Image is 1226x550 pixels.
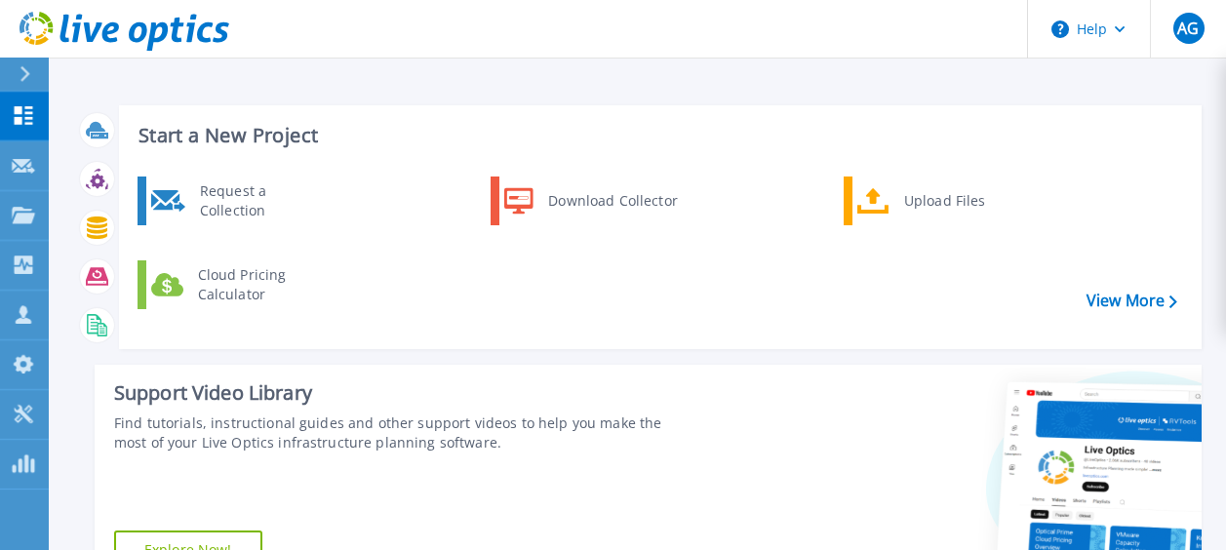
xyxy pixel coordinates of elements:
div: Support Video Library [114,380,690,406]
a: Upload Files [844,177,1044,225]
div: Cloud Pricing Calculator [188,265,333,304]
a: View More [1087,292,1177,310]
div: Download Collector [538,181,686,220]
a: Cloud Pricing Calculator [138,260,337,309]
div: Find tutorials, instructional guides and other support videos to help you make the most of your L... [114,413,690,452]
div: Request a Collection [190,181,333,220]
a: Download Collector [491,177,691,225]
span: AG [1177,20,1199,36]
div: Upload Files [894,181,1039,220]
h3: Start a New Project [138,125,1176,146]
a: Request a Collection [138,177,337,225]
